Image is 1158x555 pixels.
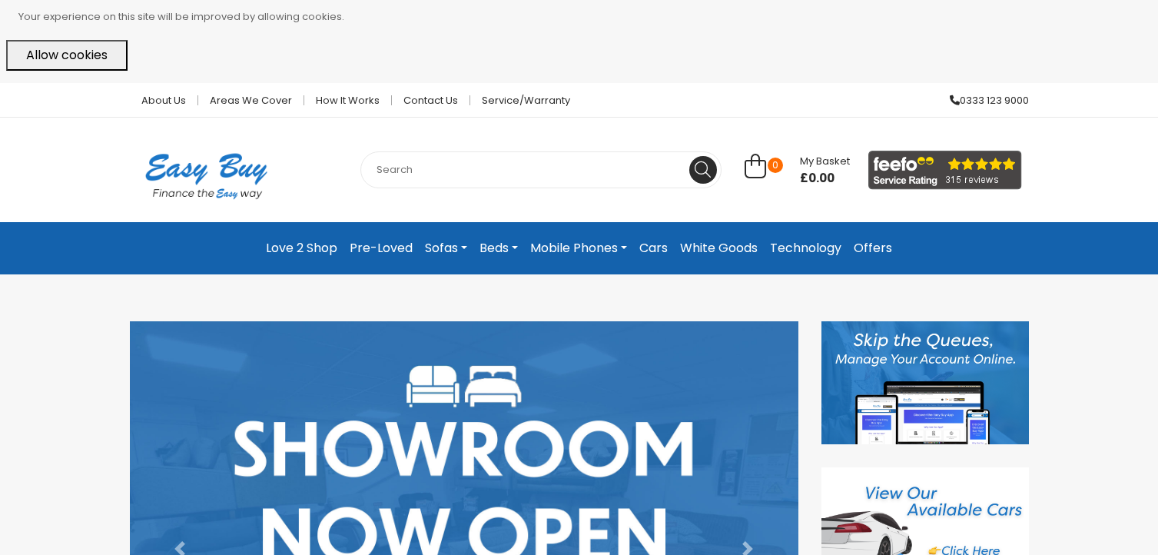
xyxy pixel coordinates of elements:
a: Technology [764,234,848,262]
span: £0.00 [800,171,850,186]
input: Search [360,151,722,188]
a: How it works [304,95,392,105]
a: Service/Warranty [470,95,570,105]
img: Easy Buy [130,133,283,219]
a: White Goods [674,234,764,262]
a: Mobile Phones [524,234,633,262]
p: Your experience on this site will be improved by allowing cookies. [18,6,1152,28]
a: Offers [848,234,898,262]
a: Sofas [419,234,473,262]
a: Beds [473,234,524,262]
button: Allow cookies [6,40,128,71]
a: Cars [633,234,674,262]
a: 0 My Basket £0.00 [745,162,850,180]
a: Contact Us [392,95,470,105]
a: 0333 123 9000 [938,95,1029,105]
a: About Us [130,95,198,105]
img: Discover our App [821,321,1029,444]
a: Areas we cover [198,95,304,105]
a: Pre-Loved [343,234,419,262]
span: My Basket [800,154,850,168]
a: Love 2 Shop [260,234,343,262]
span: 0 [768,158,783,173]
img: feefo_logo [868,151,1022,190]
